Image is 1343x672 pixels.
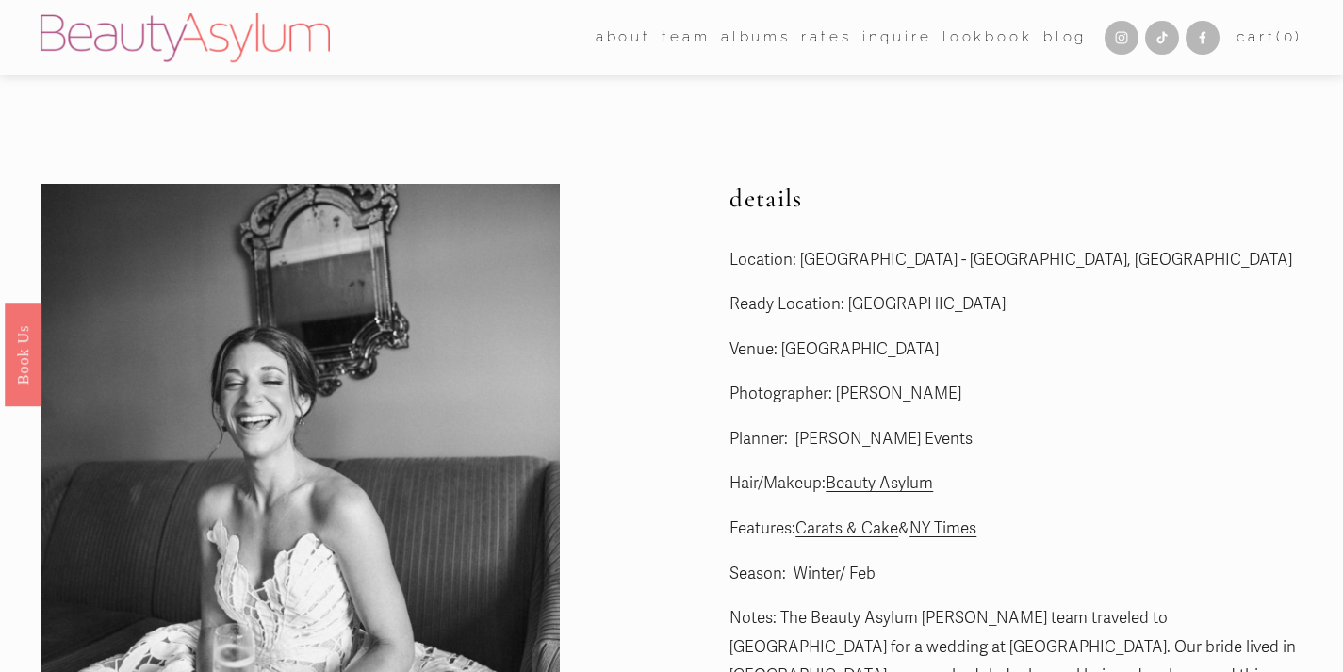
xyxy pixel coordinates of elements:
img: Beauty Asylum | Bridal Hair &amp; Makeup Charlotte &amp; Atlanta [41,13,330,62]
a: NY Times [909,518,976,538]
a: Blog [1043,24,1087,53]
a: TikTok [1145,21,1179,55]
a: Beauty Asylum [826,473,933,493]
p: Ready Location: [GEOGRAPHIC_DATA] [729,290,1302,320]
a: folder dropdown [596,24,651,53]
p: Venue: [GEOGRAPHIC_DATA] [729,336,1302,365]
p: Planner: [PERSON_NAME] Events [729,425,1302,454]
a: Rates [801,24,851,53]
a: Instagram [1105,21,1138,55]
a: Lookbook [942,24,1033,53]
a: Inquire [862,24,932,53]
span: team [662,25,710,51]
a: albums [721,24,791,53]
a: 0 items in cart [1237,25,1302,51]
p: Location: [GEOGRAPHIC_DATA] - [GEOGRAPHIC_DATA], [GEOGRAPHIC_DATA] [729,246,1302,275]
p: Season: Winter/ Feb [729,560,1302,589]
h2: details [729,184,1302,214]
span: about [596,25,651,51]
p: Hair/Makeup: [729,469,1302,499]
a: Facebook [1186,21,1220,55]
span: 0 [1284,28,1296,45]
p: Photographer: [PERSON_NAME] [729,380,1302,409]
span: ( ) [1276,28,1302,45]
a: Carats & Cake [795,518,898,538]
a: folder dropdown [662,24,710,53]
a: Book Us [5,303,41,405]
p: Features: & [729,515,1302,544]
